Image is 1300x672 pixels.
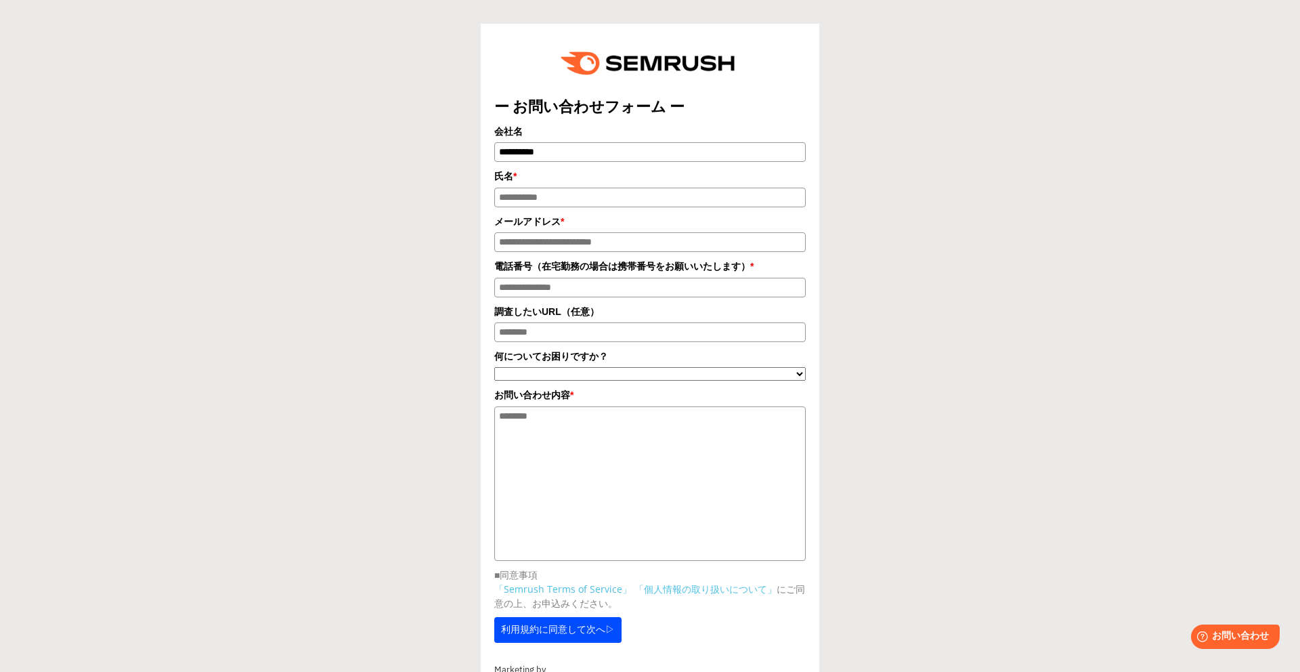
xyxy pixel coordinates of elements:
label: 何についてお困りですか？ [494,349,806,364]
label: 調査したいURL（任意） [494,304,806,319]
label: メールアドレス [494,214,806,229]
p: にご同意の上、お申込みください。 [494,582,806,610]
img: e6a379fe-ca9f-484e-8561-e79cf3a04b3f.png [551,37,749,89]
label: 会社名 [494,124,806,139]
label: 氏名 [494,169,806,184]
p: ■同意事項 [494,568,806,582]
label: お問い合わせ内容 [494,387,806,402]
a: 「Semrush Terms of Service」 [494,583,632,595]
label: 電話番号（在宅勤務の場合は携帯番号をお願いいたします） [494,259,806,274]
button: 利用規約に同意して次へ▷ [494,617,622,643]
title: ー お問い合わせフォーム ー [494,96,806,117]
a: 「個人情報の取り扱いについて」 [634,583,777,595]
iframe: Help widget launcher [1179,619,1285,657]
